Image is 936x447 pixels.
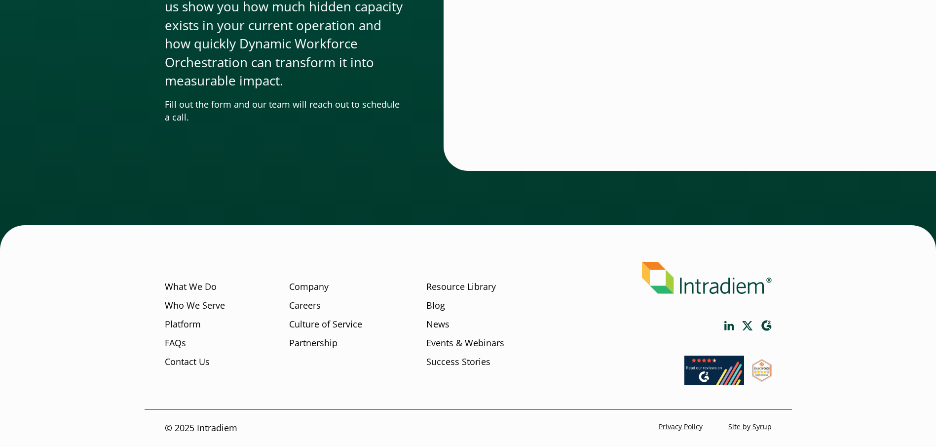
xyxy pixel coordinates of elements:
img: Intradiem [642,262,772,294]
a: Platform [165,318,201,331]
a: Events & Webinars [426,337,504,350]
a: Who We Serve [165,299,225,312]
p: Fill out the form and our team will reach out to schedule a call. [165,98,404,124]
a: Link opens in a new window [684,376,744,388]
a: Link opens in a new window [752,372,772,384]
a: Link opens in a new window [724,321,734,330]
a: Link opens in a new window [761,320,772,331]
a: FAQs [165,337,186,350]
a: Link opens in a new window [742,321,753,330]
a: Resource Library [426,281,496,293]
img: Read our reviews on G2 [684,356,744,385]
a: Site by Syrup [728,422,772,432]
a: News [426,318,449,331]
a: What We Do [165,281,217,293]
a: Privacy Policy [659,422,703,432]
a: Contact Us [165,356,210,368]
a: Careers [289,299,321,312]
img: SourceForge User Reviews [752,359,772,382]
a: Success Stories [426,356,490,368]
a: Company [289,281,329,293]
p: © 2025 Intradiem [165,422,237,435]
a: Culture of Service [289,318,362,331]
a: Partnership [289,337,337,350]
a: Blog [426,299,445,312]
